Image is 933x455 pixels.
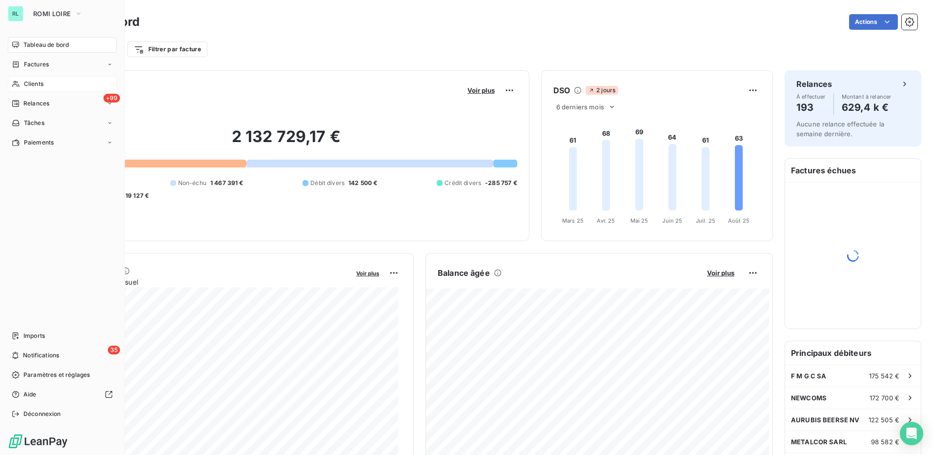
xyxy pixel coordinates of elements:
a: Tableau de bord [8,37,117,53]
span: À effectuer [796,94,826,100]
span: F M G C SA [791,372,827,380]
span: Voir plus [707,269,734,277]
span: 122 505 € [869,416,899,424]
span: Relances [23,99,49,108]
span: Aide [23,390,37,399]
span: 175 542 € [869,372,899,380]
h2: 2 132 729,17 € [55,127,517,156]
span: 142 500 € [348,179,377,187]
a: Tâches [8,115,117,131]
a: Imports [8,328,117,344]
a: Factures [8,57,117,72]
tspan: Mars 25 [562,217,584,224]
span: NEWCOMS [791,394,827,402]
span: METALCOR SARL [791,438,847,446]
div: RL [8,6,23,21]
a: +99Relances [8,96,117,111]
button: Voir plus [353,269,382,277]
h6: Relances [796,78,832,90]
span: -285 757 € [485,179,517,187]
span: Paiements [24,138,54,147]
button: Actions [849,14,898,30]
h4: 629,4 k € [842,100,892,115]
span: 1 467 391 € [210,179,243,187]
span: AURUBIS BEERSE NV [791,416,860,424]
span: -19 127 € [122,191,149,200]
span: Crédit divers [445,179,481,187]
a: Paiements [8,135,117,150]
span: +99 [103,94,120,103]
tspan: Juil. 25 [696,217,715,224]
tspan: Mai 25 [630,217,648,224]
span: Voir plus [467,86,495,94]
span: Débit divers [310,179,345,187]
span: Voir plus [356,270,379,277]
h4: 193 [796,100,826,115]
span: 2 jours [586,86,618,95]
h6: Factures échues [785,159,921,182]
a: Clients [8,76,117,92]
tspan: Avr. 25 [597,217,615,224]
span: 35 [108,346,120,354]
span: Tâches [24,119,44,127]
span: Chiffre d'affaires mensuel [55,277,349,287]
tspan: Août 25 [728,217,750,224]
button: Filtrer par facture [127,41,207,57]
h6: Principaux débiteurs [785,341,921,365]
span: Factures [24,60,49,69]
span: Montant à relancer [842,94,892,100]
a: Paramètres et réglages [8,367,117,383]
span: Clients [24,80,43,88]
span: Paramètres et réglages [23,371,90,379]
span: 98 582 € [871,438,899,446]
span: Tableau de bord [23,41,69,49]
img: Logo LeanPay [8,434,68,449]
span: Imports [23,331,45,340]
tspan: Juin 25 [662,217,682,224]
span: 172 700 € [870,394,899,402]
button: Voir plus [704,269,737,277]
span: Aucune relance effectuée la semaine dernière. [796,120,884,138]
button: Voir plus [465,86,498,95]
span: 6 derniers mois [556,103,604,111]
h6: Balance âgée [438,267,490,279]
span: Notifications [23,351,59,360]
span: ROMI LOIRE [33,10,71,18]
a: Aide [8,387,117,402]
h6: DSO [553,84,570,96]
span: Déconnexion [23,410,61,418]
span: Non-échu [178,179,206,187]
div: Open Intercom Messenger [900,422,923,445]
